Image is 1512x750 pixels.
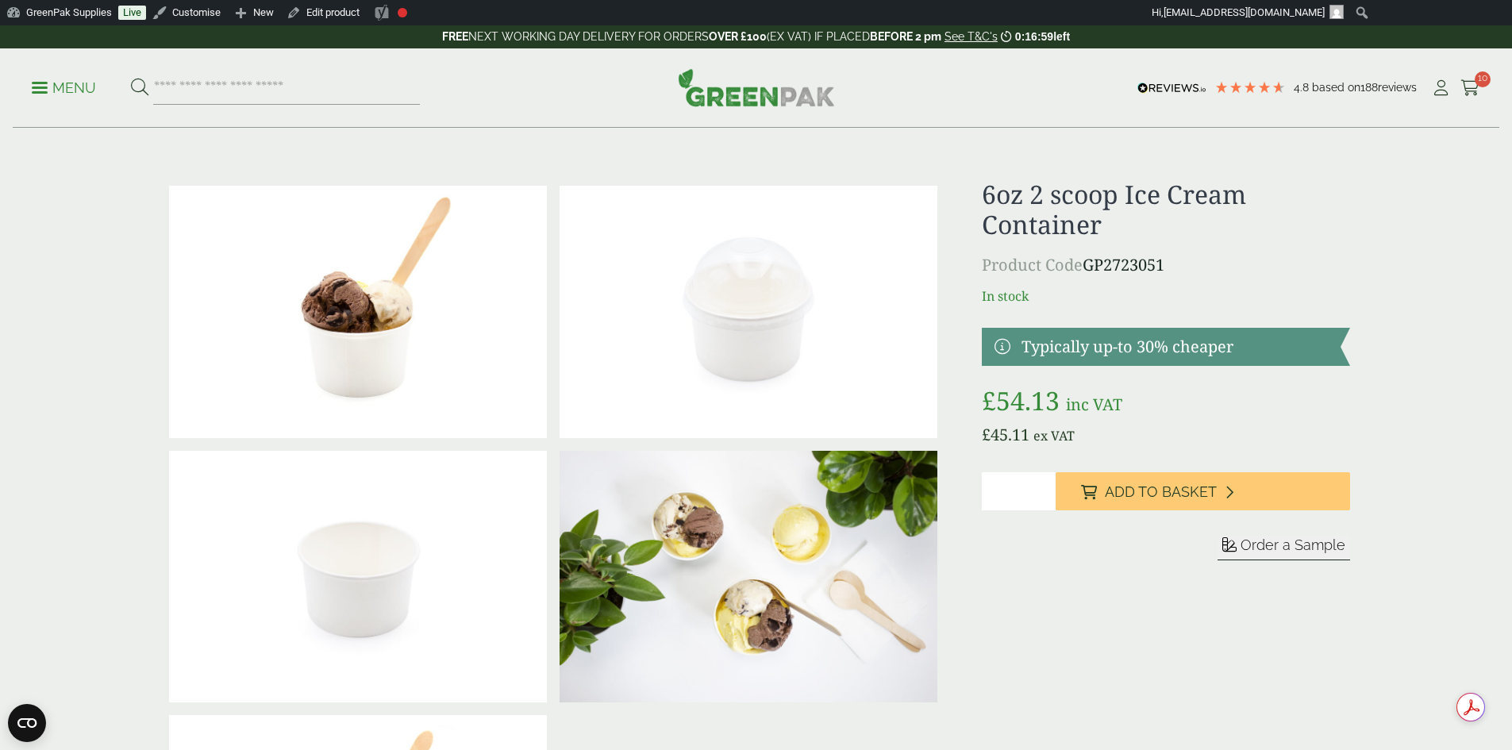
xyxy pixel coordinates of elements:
span: reviews [1378,81,1417,94]
img: GreenPak Supplies [678,68,835,106]
p: GP2723051 [982,253,1349,277]
span: ex VAT [1033,427,1075,444]
span: [EMAIL_ADDRESS][DOMAIN_NAME] [1164,6,1325,18]
a: Live [118,6,146,20]
i: Cart [1460,80,1480,96]
span: Add to Basket [1105,483,1217,501]
span: 0:16:59 [1015,30,1053,43]
img: 6oz 2 Scoop Ice Cream Container [169,451,547,703]
span: £ [982,424,991,445]
strong: OVER £100 [709,30,767,43]
span: Product Code [982,254,1083,275]
button: Order a Sample [1218,536,1350,560]
p: Menu [32,79,96,98]
strong: FREE [442,30,468,43]
img: Ice Cream Scoop Containers Lifestyle 2 [560,451,937,703]
span: inc VAT [1066,394,1122,415]
span: 188 [1360,81,1378,94]
div: 4.79 Stars [1214,80,1286,94]
div: Focus keyphrase not set [398,8,407,17]
img: REVIEWS.io [1137,83,1206,94]
span: Order a Sample [1241,537,1345,553]
span: left [1053,30,1070,43]
img: 6oz 2 Scoop Ice Cream Container With Ice Cream [169,186,547,438]
span: 4.8 [1294,81,1312,94]
button: Add to Basket [1056,472,1350,510]
a: Menu [32,79,96,94]
span: 10 [1475,71,1491,87]
button: Open CMP widget [8,704,46,742]
span: Based on [1312,81,1360,94]
img: 6oz 2 Scoop Ice Cream Container With Lid [560,186,937,438]
bdi: 45.11 [982,424,1029,445]
a: 10 [1460,76,1480,100]
strong: BEFORE 2 pm [870,30,941,43]
span: £ [982,383,996,417]
p: In stock [982,287,1349,306]
i: My Account [1431,80,1451,96]
h1: 6oz 2 scoop Ice Cream Container [982,179,1349,240]
bdi: 54.13 [982,383,1060,417]
a: See T&C's [945,30,998,43]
